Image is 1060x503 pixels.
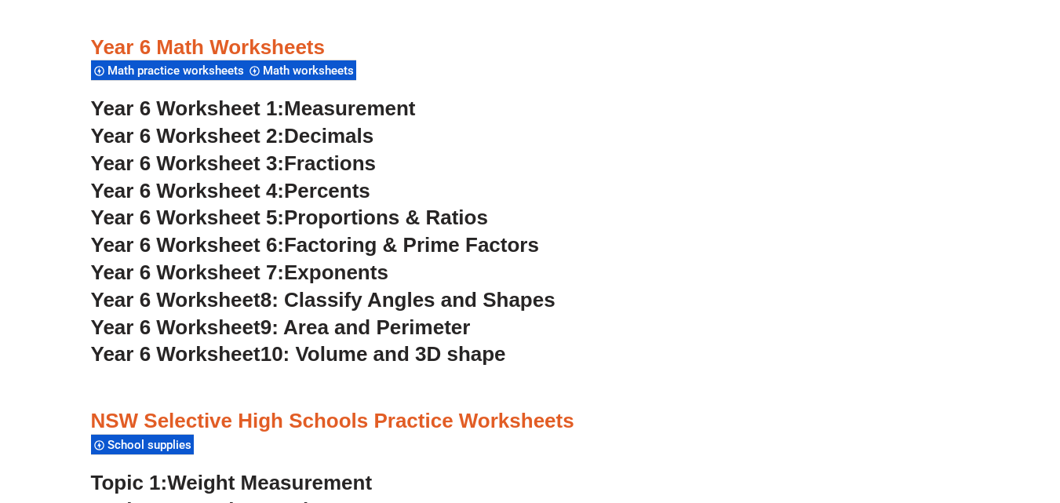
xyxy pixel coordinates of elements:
span: Weight Measurement [167,471,372,494]
span: Factoring & Prime Factors [284,233,539,257]
span: Year 6 Worksheet 1: [91,97,285,120]
a: Year 6 Worksheet 2:Decimals [91,124,374,148]
a: Year 6 Worksheet10: Volume and 3D shape [91,342,506,366]
a: Topic 1:Weight Measurement [91,471,373,494]
a: Year 6 Worksheet 4:Percents [91,179,370,202]
a: Year 6 Worksheet8: Classify Angles and Shapes [91,288,555,312]
span: Topic 1: [91,471,168,494]
span: Year 6 Worksheet 5: [91,206,285,229]
span: Year 6 Worksheet 4: [91,179,285,202]
h3: Year 6 Math Worksheets [91,35,970,61]
a: Year 6 Worksheet 1:Measurement [91,97,416,120]
a: Year 6 Worksheet 7:Exponents [91,261,388,284]
span: Measurement [284,97,416,120]
a: Year 6 Worksheet 3:Fractions [91,151,376,175]
span: School supplies [107,438,196,452]
span: Math worksheets [263,64,359,78]
div: School supplies [91,434,194,455]
span: Year 6 Worksheet 6: [91,233,285,257]
span: Year 6 Worksheet 3: [91,151,285,175]
span: Year 6 Worksheet [91,315,260,339]
div: Math worksheets [246,60,356,81]
span: Year 6 Worksheet [91,288,260,312]
span: Fractions [284,151,376,175]
span: Year 6 Worksheet 7: [91,261,285,284]
span: Year 6 Worksheet 2: [91,124,285,148]
span: 10: Volume and 3D shape [260,342,506,366]
span: Exponents [284,261,388,284]
h3: NSW Selective High Schools Practice Worksheets [91,408,970,435]
span: Decimals [284,124,373,148]
a: Year 6 Worksheet 5:Proportions & Ratios [91,206,488,229]
span: 8: Classify Angles and Shapes [260,288,555,312]
a: Year 6 Worksheet9: Area and Perimeter [91,315,471,339]
span: Year 6 Worksheet [91,342,260,366]
div: Math practice worksheets [91,60,246,81]
span: Proportions & Ratios [284,206,488,229]
span: 9: Area and Perimeter [260,315,471,339]
iframe: Chat Widget [799,326,1060,503]
span: Math practice worksheets [107,64,249,78]
span: Percents [284,179,370,202]
a: Year 6 Worksheet 6:Factoring & Prime Factors [91,233,539,257]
